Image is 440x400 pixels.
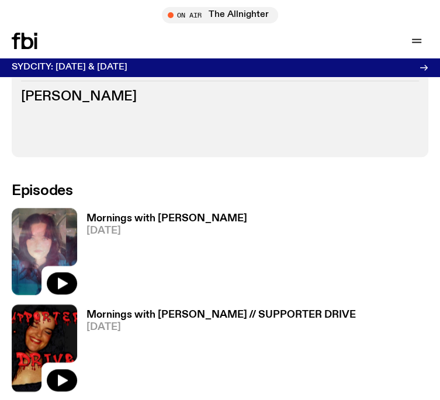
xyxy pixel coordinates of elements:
[12,63,127,72] h3: SYDCITY: [DATE] & [DATE]
[86,214,247,224] h3: Mornings with [PERSON_NAME]
[77,214,247,295] a: Mornings with [PERSON_NAME][DATE]
[86,322,356,332] span: [DATE]
[86,226,247,236] span: [DATE]
[12,185,428,198] h2: Episodes
[162,7,278,23] button: On AirThe Allnighter
[86,310,356,320] h3: Mornings with [PERSON_NAME] // SUPPORTER DRIVE
[21,91,419,103] h3: [PERSON_NAME]
[77,310,356,391] a: Mornings with [PERSON_NAME] // SUPPORTER DRIVE[DATE]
